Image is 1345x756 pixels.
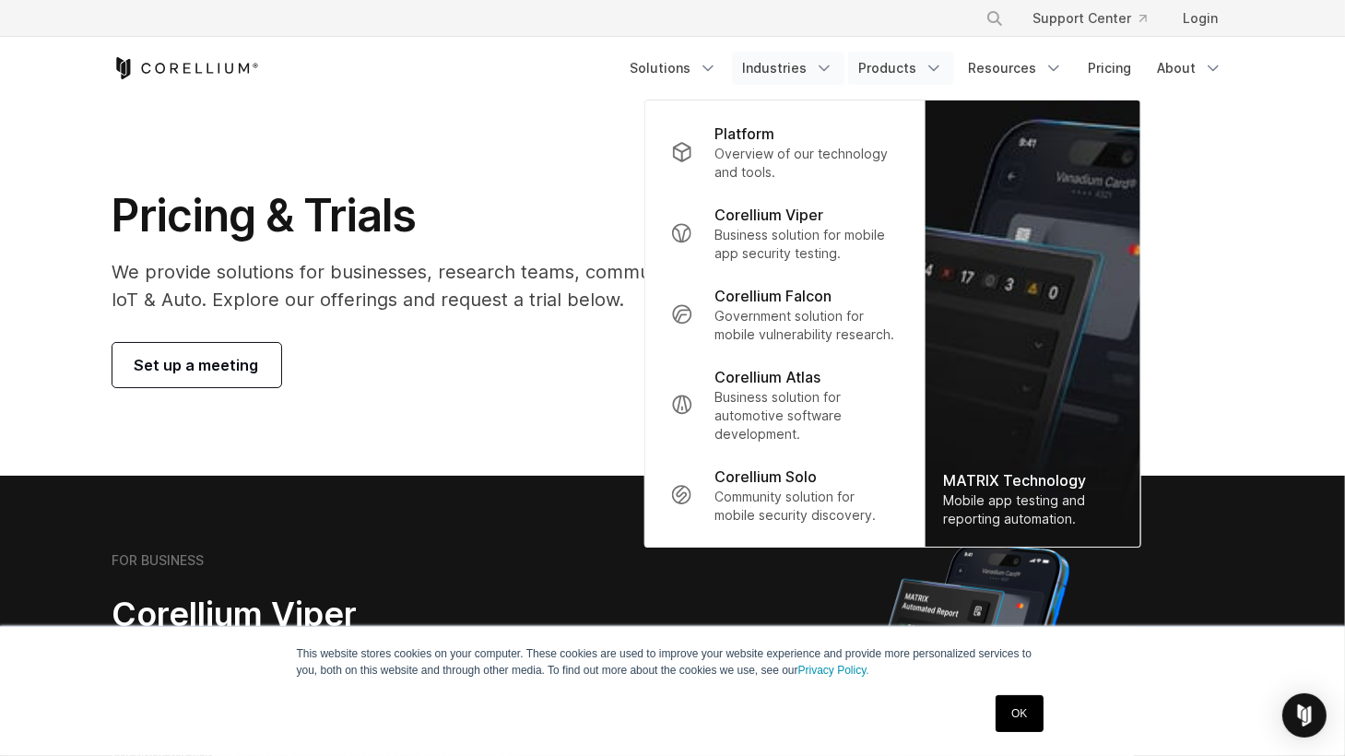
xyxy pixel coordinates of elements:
[1078,52,1143,85] a: Pricing
[714,285,832,307] p: Corellium Falcon
[943,491,1121,528] div: Mobile app testing and reporting automation.
[1169,2,1233,35] a: Login
[619,52,1233,85] div: Navigation Menu
[112,552,205,569] h6: FOR BUSINESS
[655,112,913,193] a: Platform Overview of our technology and tools.
[619,52,728,85] a: Solutions
[714,123,774,145] p: Platform
[925,100,1139,547] img: Matrix_WebNav_1x
[732,52,844,85] a: Industries
[714,145,898,182] p: Overview of our technology and tools.
[1147,52,1233,85] a: About
[714,366,820,388] p: Corellium Atlas
[714,226,898,263] p: Business solution for mobile app security testing.
[135,354,259,376] span: Set up a meeting
[714,488,898,525] p: Community solution for mobile security discovery.
[1019,2,1162,35] a: Support Center
[996,695,1043,732] a: OK
[958,52,1074,85] a: Resources
[978,2,1011,35] button: Search
[714,307,898,344] p: Government solution for mobile vulnerability research.
[1282,693,1327,738] div: Open Intercom Messenger
[112,188,847,243] h1: Pricing & Trials
[297,645,1049,679] p: This website stores cookies on your computer. These cookies are used to improve your website expe...
[112,343,281,387] a: Set up a meeting
[714,204,823,226] p: Corellium Viper
[925,100,1139,547] a: MATRIX Technology Mobile app testing and reporting automation.
[943,469,1121,491] div: MATRIX Technology
[655,355,913,455] a: Corellium Atlas Business solution for automotive software development.
[655,274,913,355] a: Corellium Falcon Government solution for mobile vulnerability research.
[714,388,898,443] p: Business solution for automotive software development.
[655,455,913,536] a: Corellium Solo Community solution for mobile security discovery.
[112,258,847,313] p: We provide solutions for businesses, research teams, community individuals, and IoT & Auto. Explo...
[655,193,913,274] a: Corellium Viper Business solution for mobile app security testing.
[963,2,1233,35] div: Navigation Menu
[714,466,817,488] p: Corellium Solo
[848,52,954,85] a: Products
[112,594,584,635] h2: Corellium Viper
[112,57,259,79] a: Corellium Home
[798,664,869,677] a: Privacy Policy.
